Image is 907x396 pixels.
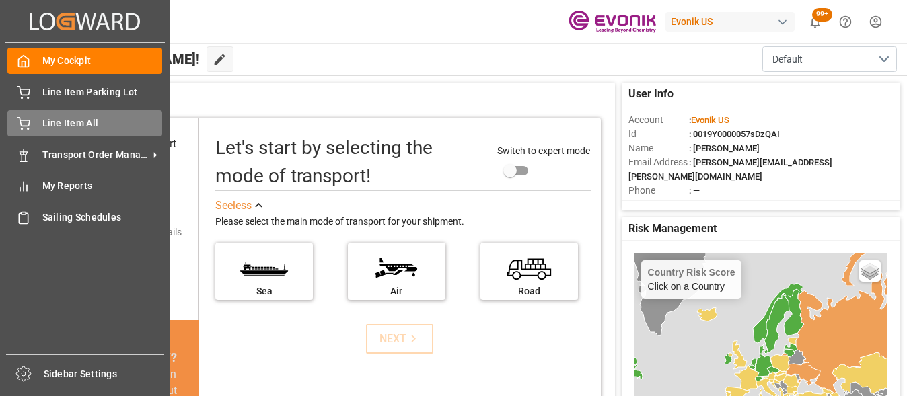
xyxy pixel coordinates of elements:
[7,173,162,199] a: My Reports
[628,184,689,198] span: Phone
[7,204,162,230] a: Sailing Schedules
[772,52,803,67] span: Default
[7,48,162,74] a: My Cockpit
[812,8,832,22] span: 99+
[355,284,439,299] div: Air
[628,141,689,155] span: Name
[689,143,760,153] span: : [PERSON_NAME]
[689,186,700,196] span: : —
[689,200,762,210] span: : Freight Forwarder
[665,12,795,32] div: Evonik US
[7,79,162,105] a: Line Item Parking Lot
[628,86,674,102] span: User Info
[366,324,433,354] button: NEXT
[55,46,200,72] span: Hello [PERSON_NAME]!
[691,115,729,125] span: Evonik US
[628,113,689,127] span: Account
[689,115,729,125] span: :
[648,267,735,292] div: Click on a Country
[569,10,656,34] img: Evonik-brand-mark-Deep-Purple-RGB.jpeg_1700498283.jpeg
[628,157,832,182] span: : [PERSON_NAME][EMAIL_ADDRESS][PERSON_NAME][DOMAIN_NAME]
[830,7,861,37] button: Help Center
[42,148,149,162] span: Transport Order Management
[42,210,163,225] span: Sailing Schedules
[628,221,717,237] span: Risk Management
[42,116,163,130] span: Line Item All
[42,85,163,100] span: Line Item Parking Lot
[665,9,800,34] button: Evonik US
[7,110,162,136] a: Line Item All
[487,284,571,299] div: Road
[42,54,163,68] span: My Cockpit
[215,198,252,214] div: See less
[379,331,421,347] div: NEXT
[222,284,306,299] div: Sea
[762,46,897,72] button: open menu
[689,129,780,139] span: : 0019Y0000057sDzQAI
[44,367,164,381] span: Sidebar Settings
[628,198,689,212] span: Account Type
[215,134,484,190] div: Let's start by selecting the mode of transport!
[42,179,163,193] span: My Reports
[648,267,735,278] h4: Country Risk Score
[859,260,881,282] a: Layers
[628,155,689,169] span: Email Address
[800,7,830,37] button: show 101 new notifications
[497,145,590,156] span: Switch to expert mode
[215,214,591,230] div: Please select the main mode of transport for your shipment.
[628,127,689,141] span: Id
